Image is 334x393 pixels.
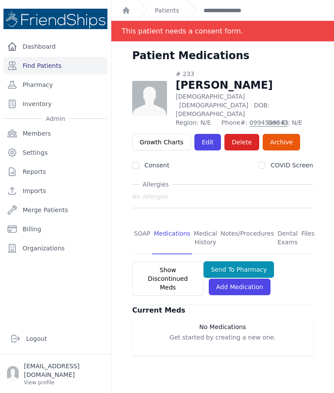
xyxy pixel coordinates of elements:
a: Organizations [3,240,107,257]
span: Phone#: [221,118,262,127]
div: # 233 [176,70,313,78]
a: [EMAIL_ADDRESS][DOMAIN_NAME] View profile [7,362,104,386]
a: Archive [263,134,300,150]
div: Notification [111,21,334,42]
span: Gov ID: N/E [267,118,313,127]
a: Notes/Procedures [219,222,276,254]
p: Get started by creating a new one. [136,333,310,342]
h1: [PERSON_NAME] [176,78,313,92]
a: Growth Charts [132,134,191,150]
p: [DEMOGRAPHIC_DATA] [176,92,313,118]
p: View profile [24,379,104,386]
a: Add Medication [209,279,271,295]
a: Reports [3,163,107,180]
a: Members [3,125,107,142]
a: Billing [3,220,107,238]
p: [EMAIL_ADDRESS][DOMAIN_NAME] [24,362,104,379]
a: Dental Exams [276,222,300,254]
a: Imports [3,182,107,200]
span: No Allergies [132,192,169,201]
a: SOAP [132,222,152,254]
span: [DEMOGRAPHIC_DATA] [179,102,248,109]
a: Dashboard [3,38,107,55]
label: Consent [144,162,169,169]
a: Patients [155,6,179,15]
a: Edit [194,134,221,150]
a: Settings [3,144,107,161]
button: Delete [224,134,259,150]
h3: No Medications [136,323,310,331]
button: Send To Pharmacy [204,261,274,278]
a: Inventory [3,95,107,113]
a: Pharmacy [3,76,107,93]
h3: Current Meds [132,305,313,316]
nav: Tabs [132,222,313,254]
span: Admin [42,114,69,123]
img: Medical Missions EMR [3,9,107,29]
a: Logout [7,330,104,347]
span: Region: N/E [176,118,216,127]
label: COVID Screen [271,162,313,169]
a: Find Patients [3,57,107,74]
a: Merge Patients [3,201,107,219]
a: Medications [152,222,192,254]
button: Show Discontinued Meds [132,262,204,296]
a: Medical History [192,222,219,254]
h1: Patient Medications [132,49,250,63]
a: Files [300,222,317,254]
span: Allergies [139,180,172,189]
img: person-242608b1a05df3501eefc295dc1bc67a.jpg [132,81,167,116]
div: This patient needs a consent form. [122,21,243,41]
